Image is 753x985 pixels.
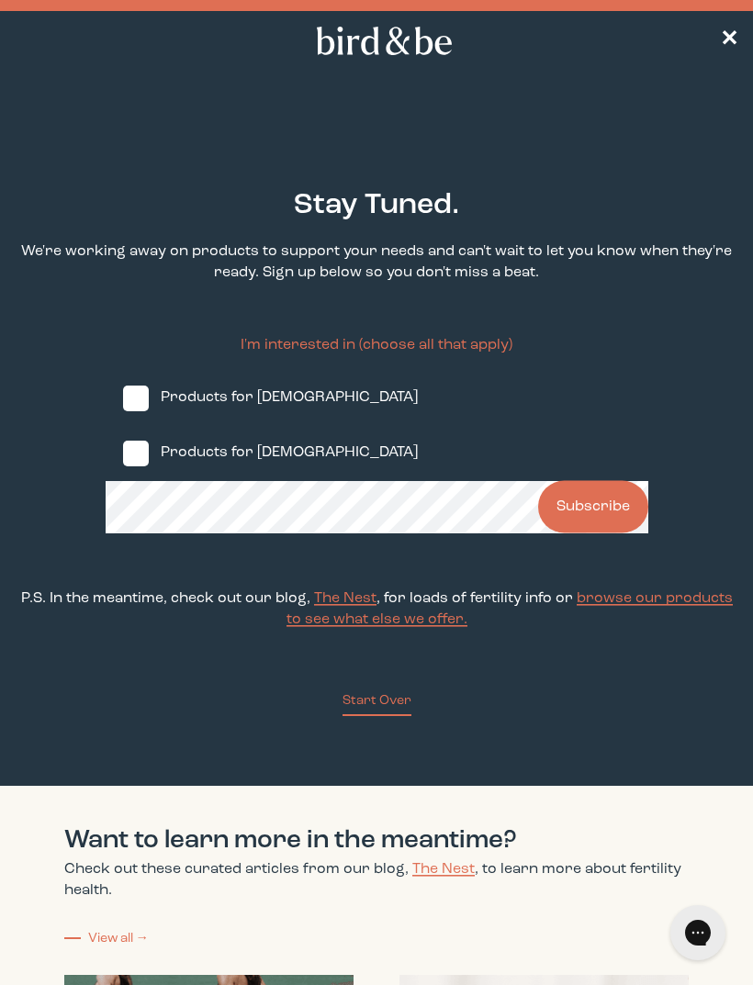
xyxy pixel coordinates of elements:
label: Products for [DEMOGRAPHIC_DATA] [106,426,648,481]
iframe: Gorgias live chat messenger [661,899,735,967]
a: View all → [64,929,149,947]
p: I'm interested in (choose all that apply) [106,335,648,356]
a: The Nest [314,591,376,606]
h2: Stay Tuned. [294,185,459,227]
h2: Want to learn more in the meantime? [64,823,689,859]
a: browse our products to see what else we offer. [287,591,733,627]
a: The Nest [412,862,475,877]
p: P.S. In the meantime, check out our blog, , for loads of fertility info or [15,588,738,631]
p: We're working away on products to support your needs and can't wait to let you know when they're ... [15,241,738,284]
a: Start Over [343,645,411,716]
label: Products for [DEMOGRAPHIC_DATA] [106,371,648,426]
button: Start Over [343,691,411,716]
p: Check out these curated articles from our blog, , to learn more about fertility health. [64,859,689,901]
a: ✕ [720,25,738,57]
button: Subscribe [538,481,648,533]
span: ✕ [720,29,738,51]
